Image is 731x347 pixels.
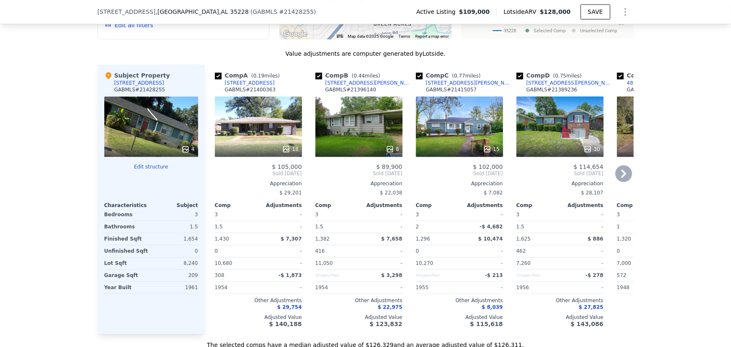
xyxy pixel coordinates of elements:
[426,86,477,93] div: GABMLS # 21415057
[215,180,302,187] div: Appreciation
[272,163,302,170] span: $ 105,000
[617,3,634,20] button: Show Options
[550,73,585,79] span: ( miles)
[251,8,316,16] div: ( )
[153,269,198,281] div: 209
[562,245,604,257] div: -
[359,202,403,209] div: Adjustments
[617,202,661,209] div: Comp
[461,245,503,257] div: -
[573,163,603,170] span: $ 114,654
[454,73,465,79] span: 0.77
[215,260,232,266] span: 10,680
[376,163,402,170] span: $ 89,900
[459,8,490,16] span: $109,000
[399,34,411,39] a: Terms (opens in new tab)
[348,34,394,39] span: Map data ©2025 Google
[562,257,604,269] div: -
[416,282,458,293] div: 1955
[153,233,198,245] div: 1,654
[104,71,170,80] div: Subject Property
[562,221,604,233] div: -
[416,71,484,80] div: Comp C
[98,8,156,16] span: [STREET_ADDRESS]
[215,297,302,304] div: Other Adjustments
[416,34,449,39] a: Report a map error
[527,80,614,86] div: [STREET_ADDRESS][PERSON_NAME]
[104,209,150,220] div: Bedrooms
[461,282,503,293] div: -
[114,86,165,93] div: GABMLS # 21428255
[584,145,600,153] div: 30
[416,248,419,254] span: 0
[315,260,333,266] span: 11,050
[517,314,604,321] div: Adjusted Value
[337,34,343,38] button: Keyboard shortcuts
[260,221,302,233] div: -
[619,20,625,26] text: 25
[484,190,503,196] span: $ 7,082
[473,163,503,170] span: $ 102,000
[617,221,659,233] div: 1
[315,221,357,233] div: 1.5
[617,297,704,304] div: Other Adjustments
[517,260,531,266] span: 7,260
[504,8,540,16] span: Lotside ARV
[258,202,302,209] div: Adjustments
[416,314,503,321] div: Adjusted Value
[485,272,503,278] span: -$ 213
[517,248,526,254] span: 462
[253,73,265,79] span: 0.19
[517,297,604,304] div: Other Adjustments
[617,180,704,187] div: Appreciation
[215,71,283,80] div: Comp A
[579,304,604,310] span: $ 27,825
[215,212,218,218] span: 3
[155,8,248,16] span: , [GEOGRAPHIC_DATA]
[315,297,403,304] div: Other Adjustments
[617,236,631,242] span: 1,320
[449,73,484,79] span: ( miles)
[225,80,275,86] div: [STREET_ADDRESS]
[517,170,604,177] span: Sold [DATE]
[315,269,357,281] div: Unspecified
[461,257,503,269] div: -
[617,80,661,86] a: 4817 Court M
[215,202,258,209] div: Comp
[315,314,403,321] div: Adjusted Value
[315,282,357,293] div: 1954
[517,282,558,293] div: 1956
[315,71,384,80] div: Comp B
[416,180,503,187] div: Appreciation
[581,190,603,196] span: $ 28,107
[279,8,314,15] span: # 21428255
[151,202,198,209] div: Subject
[260,282,302,293] div: -
[315,180,403,187] div: Appreciation
[215,221,257,233] div: 1.5
[153,282,198,293] div: 1961
[627,86,678,93] div: GABMLS # 21400891
[315,80,413,86] a: [STREET_ADDRESS][PERSON_NAME]
[555,73,566,79] span: 0.75
[215,282,257,293] div: 1954
[153,209,198,220] div: 3
[215,80,275,86] a: [STREET_ADDRESS]
[504,28,516,33] text: 35228
[517,180,604,187] div: Appreciation
[527,86,578,93] div: GABMLS # 21389236
[617,314,704,321] div: Adjusted Value
[282,145,298,153] div: 18
[248,73,283,79] span: ( miles)
[215,272,225,278] span: 308
[580,28,617,33] text: Unselected Comp
[617,212,620,218] span: 3
[325,80,413,86] div: [STREET_ADDRESS][PERSON_NAME]
[416,212,419,218] span: 3
[315,170,403,177] span: Sold [DATE]
[315,236,330,242] span: 1,382
[470,321,503,327] span: $ 115,618
[361,257,403,269] div: -
[460,202,503,209] div: Adjustments
[219,8,249,15] span: , AL 35228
